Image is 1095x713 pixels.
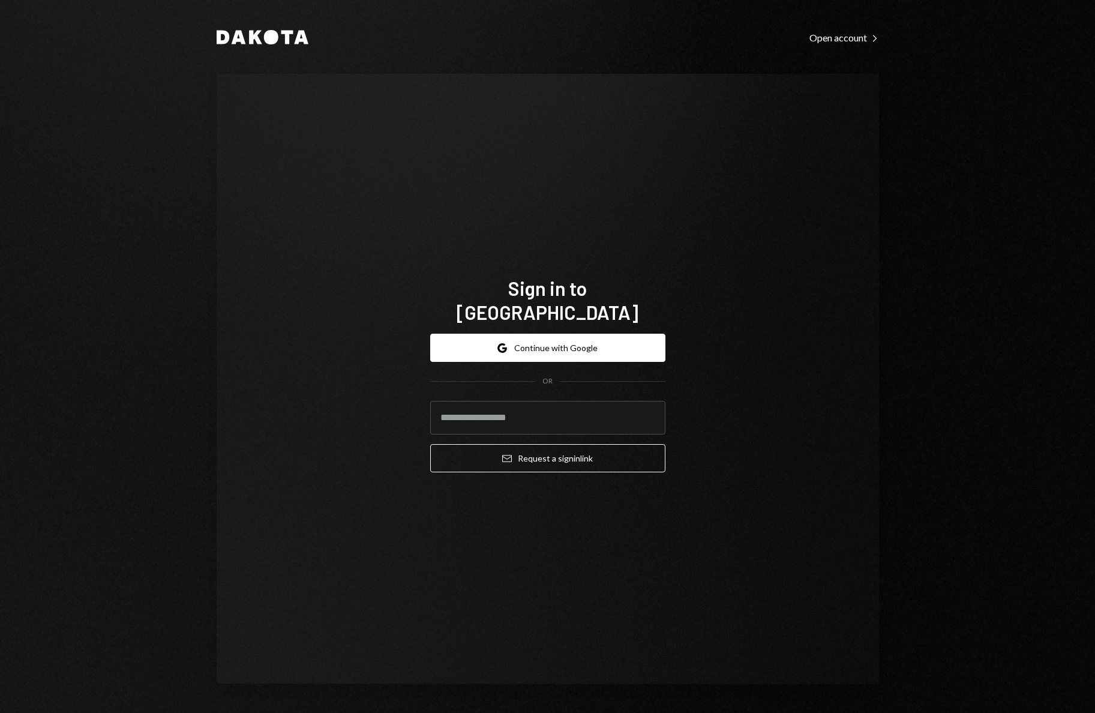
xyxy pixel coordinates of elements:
[430,334,665,362] button: Continue with Google
[809,31,879,44] a: Open account
[430,444,665,472] button: Request a signinlink
[542,376,553,387] div: OR
[809,32,879,44] div: Open account
[430,276,665,324] h1: Sign in to [GEOGRAPHIC_DATA]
